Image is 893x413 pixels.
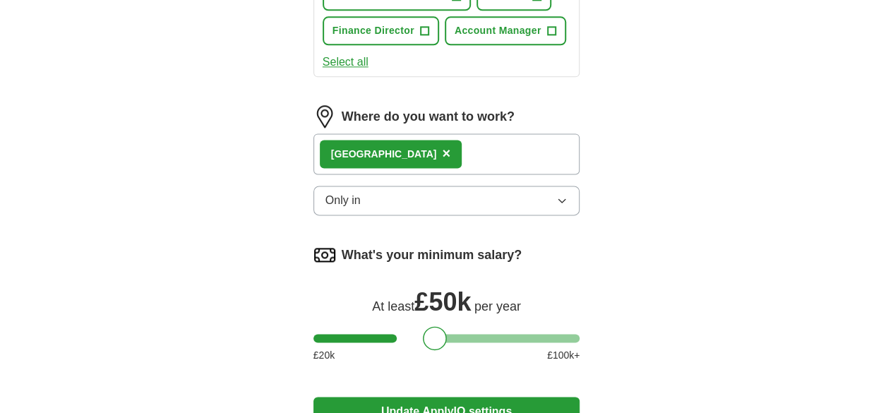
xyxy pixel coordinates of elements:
span: £ 50k [414,287,471,316]
button: Only in [313,186,580,215]
span: £ 20 k [313,348,335,363]
button: Finance Director [323,16,439,45]
img: location.png [313,105,336,128]
span: per year [474,299,521,313]
span: × [442,145,450,161]
button: Account Manager [445,16,566,45]
span: At least [372,299,414,313]
label: What's your minimum salary? [342,246,522,265]
span: Only in [325,192,361,209]
span: Finance Director [332,23,414,38]
span: Account Manager [455,23,541,38]
div: [GEOGRAPHIC_DATA] [331,147,437,162]
img: salary.png [313,244,336,266]
button: × [442,143,450,164]
button: Select all [323,54,368,71]
label: Where do you want to work? [342,107,515,126]
span: £ 100 k+ [547,348,580,363]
